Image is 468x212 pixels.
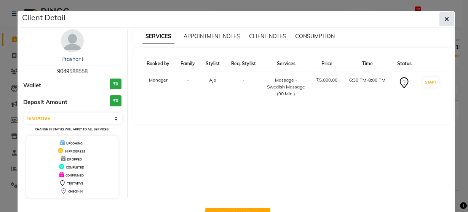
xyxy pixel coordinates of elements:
th: Services [262,56,310,72]
div: ₹5,000.00 [315,77,339,84]
span: CHECK-IN [68,190,83,193]
th: Family [175,56,200,72]
th: Stylist [200,56,225,72]
th: Booked by [141,56,175,72]
small: Change in status will apply to all services. [35,127,109,131]
span: 9049588558 [57,68,88,75]
th: Price [310,56,343,72]
span: SERVICES [142,30,174,43]
th: Req. Stylist [225,56,262,72]
div: Massage - Swedish Massage (90 Min ) [266,77,306,97]
span: UPCOMING [66,141,83,145]
th: Time [343,56,391,72]
span: CONFIRMED [65,173,84,177]
span: Deposit Amount [23,98,67,107]
h5: Client Detail [22,12,65,23]
span: Ajo [209,77,216,83]
td: - [225,72,262,102]
span: CLIENT NOTES [249,33,286,40]
img: avatar [61,29,84,52]
span: IN PROGRESS [65,149,85,153]
span: DROPPED [67,157,82,161]
span: CONSUMPTION [295,33,335,40]
span: Wallet [23,81,41,90]
th: Status [391,56,417,72]
td: 6:30 PM-8:00 PM [343,72,391,102]
span: TENTATIVE [67,181,83,185]
button: START [423,77,439,87]
td: - [175,72,200,102]
h3: ₹0 [110,79,121,90]
a: Prashant [61,56,83,63]
span: COMPLETED [66,165,84,169]
h3: ₹0 [110,95,121,106]
span: APPOINTMENT NOTES [184,33,240,40]
td: Manager [141,72,175,102]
